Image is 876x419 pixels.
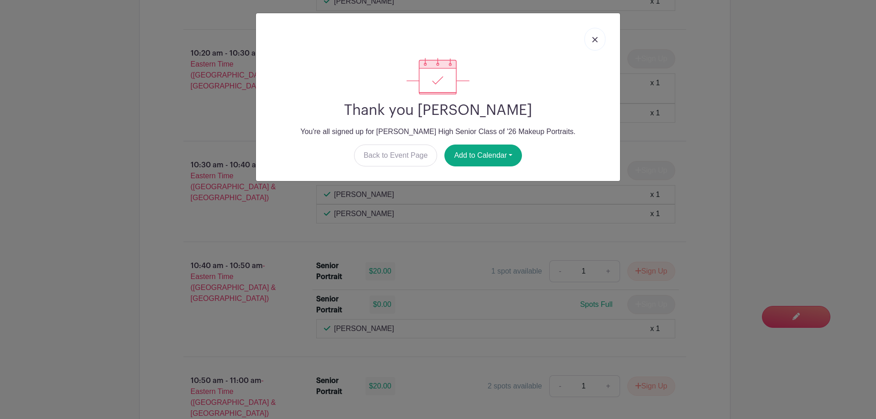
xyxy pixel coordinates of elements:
[407,58,469,94] img: signup_complete-c468d5dda3e2740ee63a24cb0ba0d3ce5d8a4ecd24259e683200fb1569d990c8.svg
[263,102,613,119] h2: Thank you [PERSON_NAME]
[444,145,522,166] button: Add to Calendar
[592,37,598,42] img: close_button-5f87c8562297e5c2d7936805f587ecaba9071eb48480494691a3f1689db116b3.svg
[354,145,438,166] a: Back to Event Page
[263,126,613,137] p: You're all signed up for [PERSON_NAME] High Senior Class of '26 Makeup Portraits.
